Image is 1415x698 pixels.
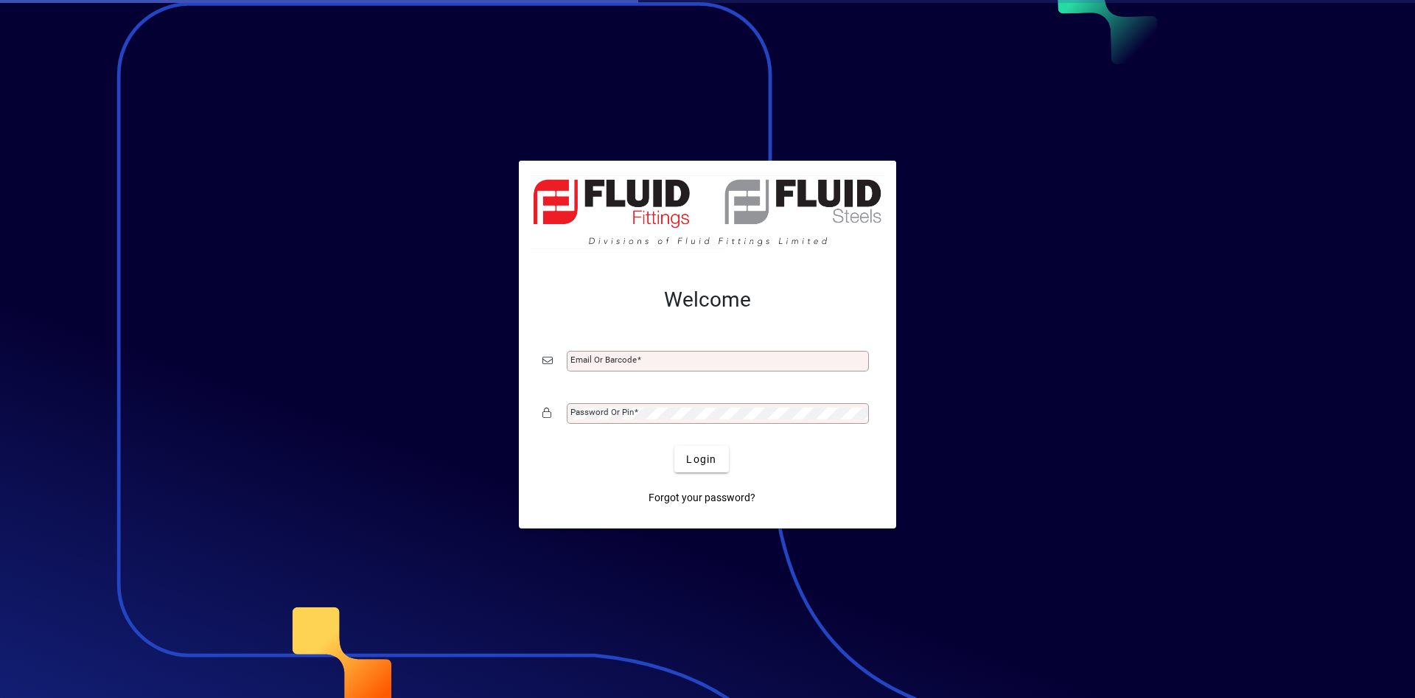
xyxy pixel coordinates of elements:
span: Login [686,452,716,467]
h2: Welcome [542,287,873,313]
span: Forgot your password? [649,490,755,506]
mat-label: Password or Pin [570,407,634,417]
button: Login [674,446,728,472]
mat-label: Email or Barcode [570,355,637,365]
a: Forgot your password? [643,484,761,511]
